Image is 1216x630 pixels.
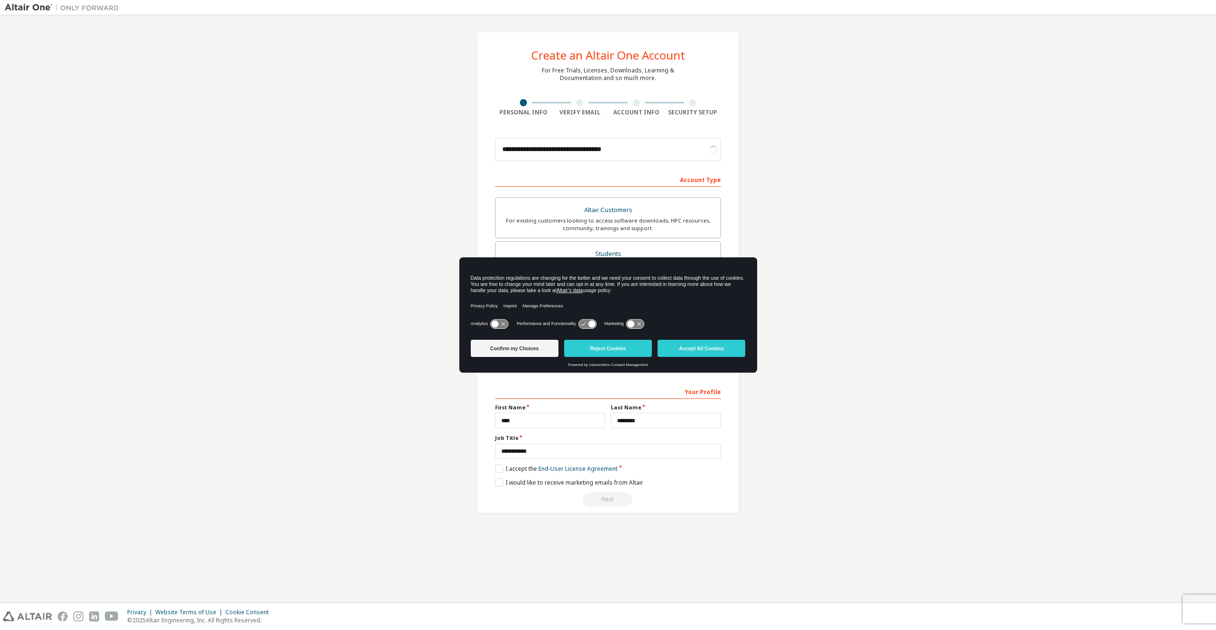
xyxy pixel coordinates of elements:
label: Last Name [611,404,721,411]
label: Job Title [495,434,721,442]
div: Please wait while checking email ... [495,492,721,507]
div: Account Info [608,109,665,116]
div: Cookie Consent [225,609,274,616]
div: For existing customers looking to access software downloads, HPC resources, community, trainings ... [501,217,715,232]
div: Altair Customers [501,203,715,217]
div: Students [501,247,715,261]
div: Website Terms of Use [155,609,225,616]
div: Account Type [495,172,721,187]
img: linkedin.svg [89,611,99,621]
img: instagram.svg [73,611,83,621]
div: Security Setup [665,109,721,116]
img: Altair One [5,3,124,12]
div: Create an Altair One Account [531,50,685,61]
div: Verify Email [552,109,608,116]
div: Personal Info [495,109,552,116]
img: altair_logo.svg [3,611,52,621]
p: © 2025 Altair Engineering, Inc. All Rights Reserved. [127,616,274,624]
div: Privacy [127,609,155,616]
div: Your Profile [495,384,721,399]
img: facebook.svg [58,611,68,621]
img: youtube.svg [105,611,119,621]
label: First Name [495,404,605,411]
div: For Free Trials, Licenses, Downloads, Learning & Documentation and so much more. [542,67,674,82]
a: End-User License Agreement [538,465,618,473]
label: I would like to receive marketing emails from Altair [495,478,643,487]
label: I accept the [495,465,618,473]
